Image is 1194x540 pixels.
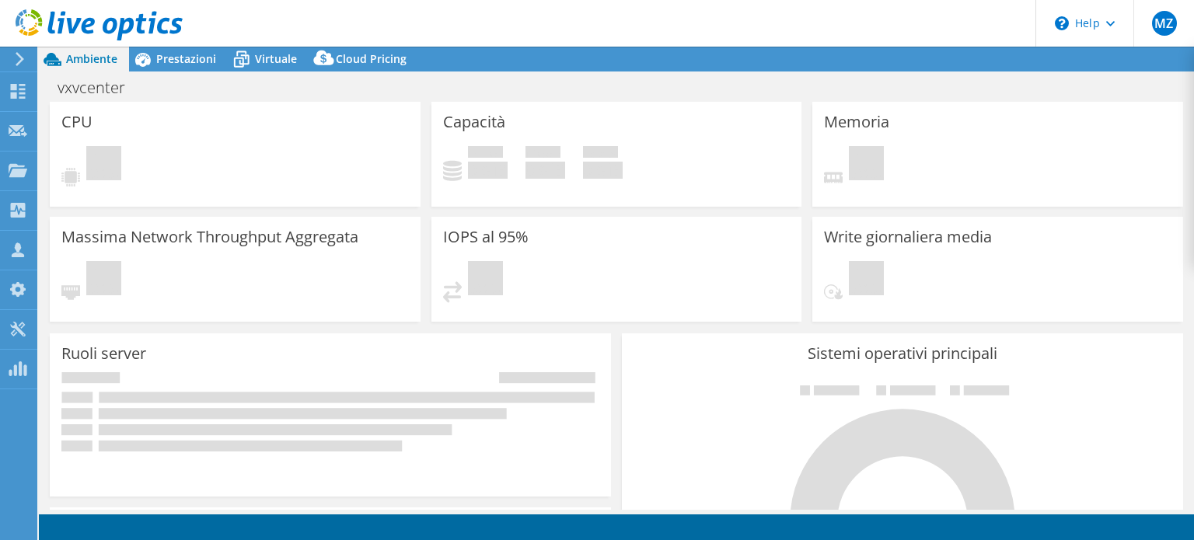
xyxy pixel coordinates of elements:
h3: Capacità [443,113,505,131]
h1: vxvcenter [51,79,149,96]
span: In sospeso [849,146,884,184]
span: Totale [583,146,618,162]
span: In sospeso [468,261,503,299]
h3: Massima Network Throughput Aggregata [61,228,358,246]
h3: Sistemi operativi principali [634,345,1171,362]
h3: Memoria [824,113,889,131]
span: Prestazioni [156,51,216,66]
h3: Write giornaliera media [824,228,992,246]
svg: \n [1055,16,1069,30]
span: Disponibile [525,146,560,162]
span: In uso [468,146,503,162]
span: MZ [1152,11,1177,36]
h4: 0 GiB [525,162,565,179]
span: Ambiente [66,51,117,66]
span: Cloud Pricing [336,51,407,66]
span: In sospeso [86,146,121,184]
h3: CPU [61,113,93,131]
span: In sospeso [86,261,121,299]
h3: IOPS al 95% [443,228,529,246]
span: In sospeso [849,261,884,299]
h3: Ruoli server [61,345,146,362]
h4: 0 GiB [583,162,623,179]
h4: 0 GiB [468,162,508,179]
span: Virtuale [255,51,297,66]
